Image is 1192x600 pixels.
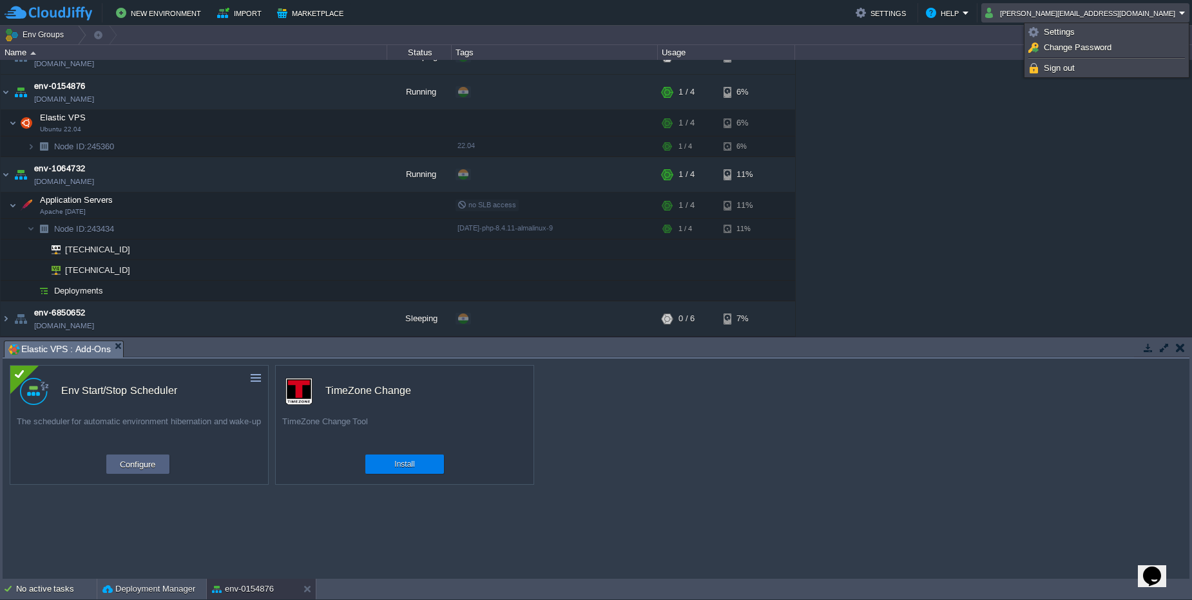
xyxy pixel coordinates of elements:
[724,157,765,192] div: 11%
[116,456,159,472] button: Configure
[64,265,132,275] a: [TECHNICAL_ID]
[678,136,692,156] div: 1 / 4
[116,5,205,21] button: New Environment
[34,80,86,93] a: env-0154876
[53,141,116,152] a: Node ID:245360
[64,245,132,254] a: [TECHNICAL_ID]
[17,110,35,136] img: AMDAwAAAACH5BAEAAAAALAAAAAABAAEAAAICRAEAOw==
[678,157,695,192] div: 1 / 4
[1044,27,1075,37] span: Settings
[16,579,97,599] div: No active tasks
[53,223,116,234] a: Node ID:243434
[9,110,17,136] img: AMDAwAAAACH5BAEAAAAALAAAAAABAAEAAAICRAEAOw==
[61,377,177,404] div: Env Start/Stop Scheduler
[678,219,692,239] div: 1 / 4
[27,136,35,156] img: AMDAwAAAACH5BAEAAAAALAAAAAABAAEAAAICRAEAOw==
[387,157,452,192] div: Running
[212,583,274,595] button: env-0154876
[1,45,387,60] div: Name
[1026,41,1187,55] a: Change Password
[34,162,86,175] a: env-1064732
[40,126,81,133] span: Ubuntu 22.04
[678,110,695,136] div: 1 / 4
[724,219,765,239] div: 11%
[39,113,88,122] a: Elastic VPSUbuntu 22.04
[8,341,111,357] span: Elastic VPS : Add-Ons
[724,192,765,218] div: 11%
[452,45,657,60] div: Tags
[34,175,94,188] a: [DOMAIN_NAME]
[1,301,11,336] img: AMDAwAAAACH5BAEAAAAALAAAAAABAAEAAAICRAEAOw==
[276,416,534,448] div: TimeZone Change Tool
[35,219,53,239] img: AMDAwAAAACH5BAEAAAAALAAAAAABAAEAAAICRAEAOw==
[27,219,35,239] img: AMDAwAAAACH5BAEAAAAALAAAAAABAAEAAAICRAEAOw==
[1044,63,1075,73] span: Sign out
[39,195,115,205] a: Application ServersApache [DATE]
[926,5,963,21] button: Help
[54,142,87,151] span: Node ID:
[39,112,88,123] span: Elastic VPS
[5,5,92,21] img: CloudJiffy
[285,378,312,405] img: timezone-logo.png
[724,75,765,109] div: 6%
[64,239,132,259] span: [TECHNICAL_ID]
[17,192,35,218] img: AMDAwAAAACH5BAEAAAAALAAAAAABAAEAAAICRAEAOw==
[1,157,11,192] img: AMDAwAAAACH5BAEAAAAALAAAAAABAAEAAAICRAEAOw==
[388,45,451,60] div: Status
[277,5,347,21] button: Marketplace
[985,5,1179,21] button: [PERSON_NAME][EMAIL_ADDRESS][DOMAIN_NAME]
[53,285,105,296] a: Deployments
[325,377,411,404] div: TimeZone Change
[1026,25,1187,39] a: Settings
[34,93,94,106] span: [DOMAIN_NAME]
[394,458,414,471] button: Install
[53,223,116,234] span: 243434
[856,5,910,21] button: Settings
[9,192,17,218] img: AMDAwAAAACH5BAEAAAAALAAAAAABAAEAAAICRAEAOw==
[658,45,794,60] div: Usage
[1138,548,1179,587] iframe: chat widget
[1044,42,1111,52] span: Change Password
[5,26,68,44] button: Env Groups
[12,75,30,109] img: AMDAwAAAACH5BAEAAAAALAAAAAABAAEAAAICRAEAOw==
[1,75,11,109] img: AMDAwAAAACH5BAEAAAAALAAAAAABAAEAAAICRAEAOw==
[387,301,452,336] div: Sleeping
[12,157,30,192] img: AMDAwAAAACH5BAEAAAAALAAAAAABAAEAAAICRAEAOw==
[678,192,695,218] div: 1 / 4
[724,301,765,336] div: 7%
[10,416,268,448] div: The scheduler for automatic environment hibernation and wake-up
[35,281,53,301] img: AMDAwAAAACH5BAEAAAAALAAAAAABAAEAAAICRAEAOw==
[53,141,116,152] span: 245360
[678,301,695,336] div: 0 / 6
[39,194,115,205] span: Application Servers
[30,52,36,55] img: AMDAwAAAACH5BAEAAAAALAAAAAABAAEAAAICRAEAOw==
[35,136,53,156] img: AMDAwAAAACH5BAEAAAAALAAAAAABAAEAAAICRAEAOw==
[457,201,516,209] span: no SLB access
[724,110,765,136] div: 6%
[457,142,475,149] span: 22.04
[1026,61,1187,75] a: Sign out
[35,260,43,280] img: AMDAwAAAACH5BAEAAAAALAAAAAABAAEAAAICRAEAOw==
[678,75,695,109] div: 1 / 4
[34,319,94,332] span: [DOMAIN_NAME]
[12,301,30,336] img: AMDAwAAAACH5BAEAAAAALAAAAAABAAEAAAICRAEAOw==
[54,224,87,234] span: Node ID:
[43,260,61,280] img: AMDAwAAAACH5BAEAAAAALAAAAAABAAEAAAICRAEAOw==
[102,583,195,595] button: Deployment Manager
[387,75,452,109] div: Running
[217,5,265,21] button: Import
[457,224,553,232] span: [DATE]-php-8.4.11-almalinux-9
[724,136,765,156] div: 6%
[40,208,86,216] span: Apache [DATE]
[27,281,35,301] img: AMDAwAAAACH5BAEAAAAALAAAAAABAAEAAAICRAEAOw==
[43,239,61,259] img: AMDAwAAAACH5BAEAAAAALAAAAAABAAEAAAICRAEAOw==
[35,239,43,259] img: AMDAwAAAACH5BAEAAAAALAAAAAABAAEAAAICRAEAOw==
[64,260,132,280] span: [TECHNICAL_ID]
[34,57,94,70] a: [DOMAIN_NAME]
[34,306,86,319] a: env-6850652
